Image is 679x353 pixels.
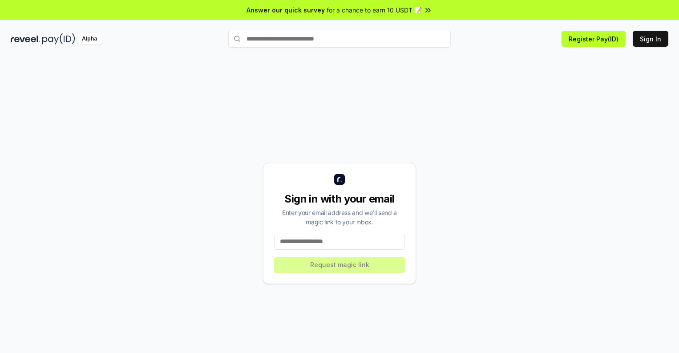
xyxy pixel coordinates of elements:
span: for a chance to earn 10 USDT 📝 [327,5,422,15]
button: Sign In [633,31,668,47]
div: Sign in with your email [274,192,405,206]
div: Alpha [77,33,102,45]
span: Answer our quick survey [247,5,325,15]
img: pay_id [42,33,75,45]
img: logo_small [334,174,345,185]
button: Register Pay(ID) [562,31,626,47]
div: Enter your email address and we’ll send a magic link to your inbox. [274,208,405,227]
img: reveel_dark [11,33,40,45]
